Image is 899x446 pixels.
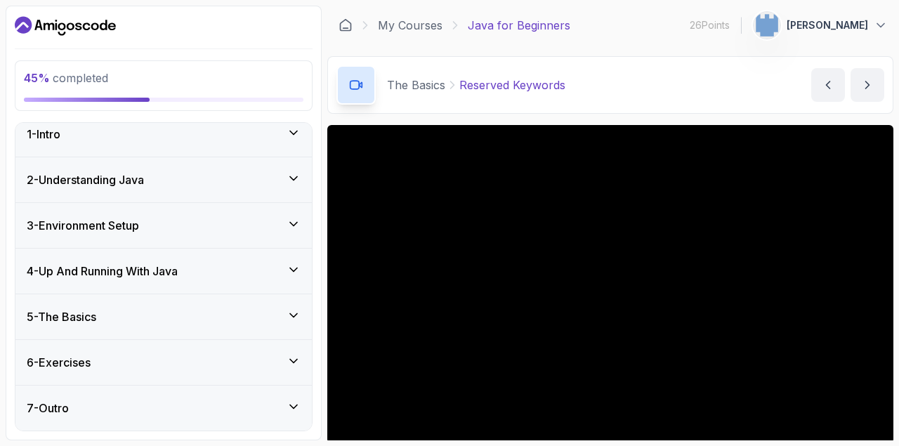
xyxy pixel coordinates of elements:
button: user profile image[PERSON_NAME] [753,11,888,39]
h3: 1 - Intro [27,126,60,143]
h3: 4 - Up And Running With Java [27,263,178,280]
button: 3-Environment Setup [15,203,312,248]
a: Dashboard [339,18,353,32]
button: 7-Outro [15,386,312,431]
span: completed [24,71,108,85]
p: 26 Points [690,18,730,32]
a: Dashboard [15,15,116,37]
button: 5-The Basics [15,294,312,339]
button: 1-Intro [15,112,312,157]
h3: 3 - Environment Setup [27,217,139,234]
button: next content [851,68,884,102]
p: [PERSON_NAME] [787,18,868,32]
button: previous content [811,68,845,102]
h3: 5 - The Basics [27,308,96,325]
span: 45 % [24,71,50,85]
iframe: 1 - Reserved Keywords [327,125,893,443]
a: My Courses [378,17,442,34]
img: user profile image [754,12,780,39]
h3: 6 - Exercises [27,354,91,371]
p: Java for Beginners [468,17,570,34]
p: The Basics [387,77,445,93]
h3: 7 - Outro [27,400,69,417]
h3: 2 - Understanding Java [27,171,144,188]
button: 6-Exercises [15,340,312,385]
button: 4-Up And Running With Java [15,249,312,294]
p: Reserved Keywords [459,77,565,93]
button: 2-Understanding Java [15,157,312,202]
